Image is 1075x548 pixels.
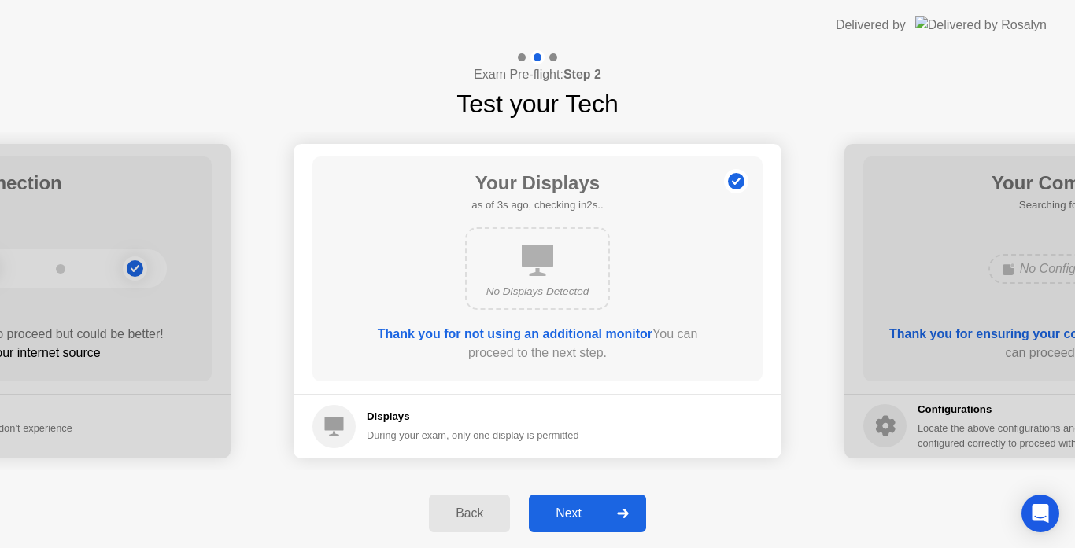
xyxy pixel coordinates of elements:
[836,16,906,35] div: Delivered by
[429,495,510,532] button: Back
[471,197,603,213] h5: as of 3s ago, checking in2s..
[471,169,603,197] h1: Your Displays
[915,16,1047,34] img: Delivered by Rosalyn
[367,428,579,443] div: During your exam, only one display is permitted
[367,409,579,425] h5: Displays
[1021,495,1059,532] div: Open Intercom Messenger
[563,68,601,81] b: Step 2
[529,495,646,532] button: Next
[474,65,601,84] h4: Exam Pre-flight:
[534,506,604,520] div: Next
[456,85,619,123] h1: Test your Tech
[479,284,596,300] div: No Displays Detected
[434,506,505,520] div: Back
[378,327,652,340] b: Thank you for not using an additional monitor
[357,325,718,362] div: You can proceed to the next step.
